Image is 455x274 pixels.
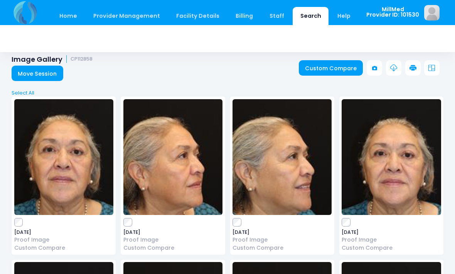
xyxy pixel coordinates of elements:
span: [DATE] [233,230,332,235]
h1: Image Gallery [12,55,93,63]
a: Custom Compare [123,244,222,252]
span: [DATE] [123,230,222,235]
a: Select All [9,89,446,97]
a: Proof Image [233,236,332,244]
span: [DATE] [342,230,441,235]
img: image [424,5,440,20]
span: [DATE] [14,230,113,235]
span: MillMed Provider ID: 101530 [366,7,419,18]
img: image [123,99,222,215]
a: Facility Details [169,7,227,25]
a: Proof Image [342,236,441,244]
small: CP112858 [71,56,93,62]
a: Move Session [12,66,63,81]
a: Help [330,7,358,25]
img: image [342,99,441,215]
a: Billing [228,7,261,25]
a: Custom Compare [342,244,441,252]
img: image [14,99,113,215]
a: Home [52,7,84,25]
a: Provider Management [86,7,167,25]
a: Proof Image [14,236,113,244]
a: Search [293,7,329,25]
a: Custom Compare [299,60,363,76]
a: Proof Image [123,236,222,244]
a: Custom Compare [233,244,332,252]
a: Custom Compare [14,244,113,252]
a: Staff [262,7,292,25]
img: image [233,99,332,215]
